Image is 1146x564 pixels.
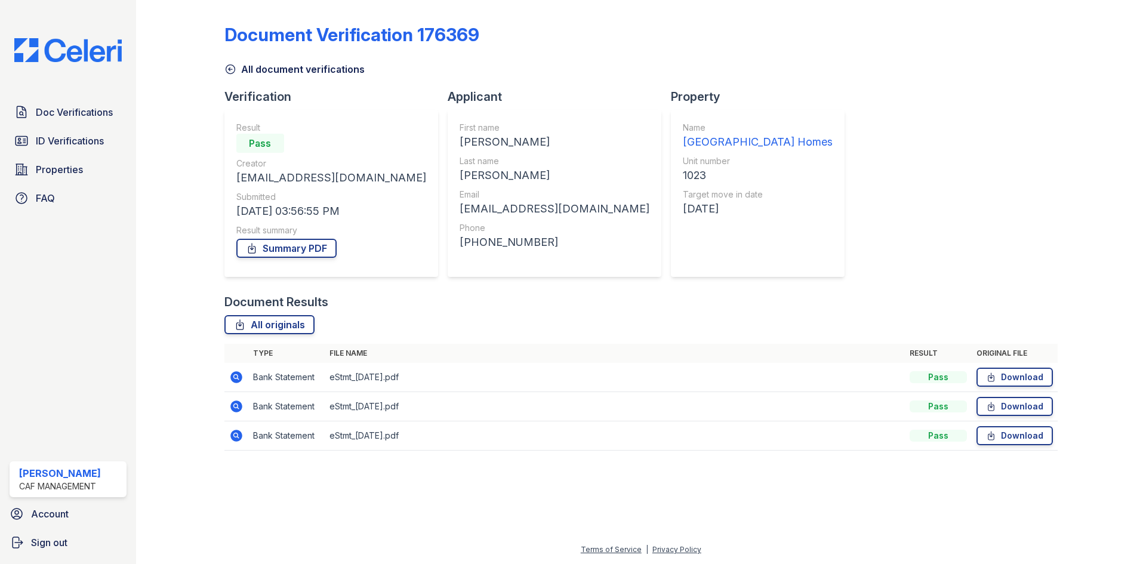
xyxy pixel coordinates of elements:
div: Result [236,122,426,134]
a: Download [976,368,1053,387]
div: [GEOGRAPHIC_DATA] Homes [683,134,833,150]
a: Terms of Service [581,545,642,554]
th: Result [905,344,972,363]
div: Property [671,88,854,105]
img: CE_Logo_Blue-a8612792a0a2168367f1c8372b55b34899dd931a85d93a1a3d3e32e68fde9ad4.png [5,38,131,62]
div: Last name [460,155,649,167]
td: eStmt_[DATE].pdf [325,363,905,392]
th: File name [325,344,905,363]
div: Target move in date [683,189,833,201]
td: eStmt_[DATE].pdf [325,392,905,421]
div: Applicant [448,88,671,105]
div: [DATE] [683,201,833,217]
span: Doc Verifications [36,105,113,119]
div: Pass [910,371,967,383]
div: 1023 [683,167,833,184]
a: ID Verifications [10,129,127,153]
a: Download [976,397,1053,416]
div: Verification [224,88,448,105]
a: Doc Verifications [10,100,127,124]
div: First name [460,122,649,134]
div: Pass [910,400,967,412]
div: Document Verification 176369 [224,24,479,45]
div: Unit number [683,155,833,167]
div: [DATE] 03:56:55 PM [236,203,426,220]
a: All document verifications [224,62,365,76]
th: Original file [972,344,1058,363]
div: Pass [910,430,967,442]
span: Account [31,507,69,521]
div: CAF Management [19,480,101,492]
a: Account [5,502,131,526]
span: Sign out [31,535,67,550]
div: [EMAIL_ADDRESS][DOMAIN_NAME] [236,169,426,186]
a: FAQ [10,186,127,210]
div: | [646,545,648,554]
td: Bank Statement [248,421,325,451]
div: [EMAIL_ADDRESS][DOMAIN_NAME] [460,201,649,217]
a: All originals [224,315,315,334]
span: Properties [36,162,83,177]
div: [PERSON_NAME] [19,466,101,480]
td: eStmt_[DATE].pdf [325,421,905,451]
a: Privacy Policy [652,545,701,554]
a: Download [976,426,1053,445]
td: Bank Statement [248,392,325,421]
div: [PHONE_NUMBER] [460,234,649,251]
div: Document Results [224,294,328,310]
div: Phone [460,222,649,234]
div: Creator [236,158,426,169]
a: Name [GEOGRAPHIC_DATA] Homes [683,122,833,150]
div: Result summary [236,224,426,236]
div: [PERSON_NAME] [460,167,649,184]
div: Submitted [236,191,426,203]
td: Bank Statement [248,363,325,392]
div: Name [683,122,833,134]
div: [PERSON_NAME] [460,134,649,150]
a: Sign out [5,531,131,554]
div: Email [460,189,649,201]
div: Pass [236,134,284,153]
span: FAQ [36,191,55,205]
a: Summary PDF [236,239,337,258]
span: ID Verifications [36,134,104,148]
th: Type [248,344,325,363]
a: Properties [10,158,127,181]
